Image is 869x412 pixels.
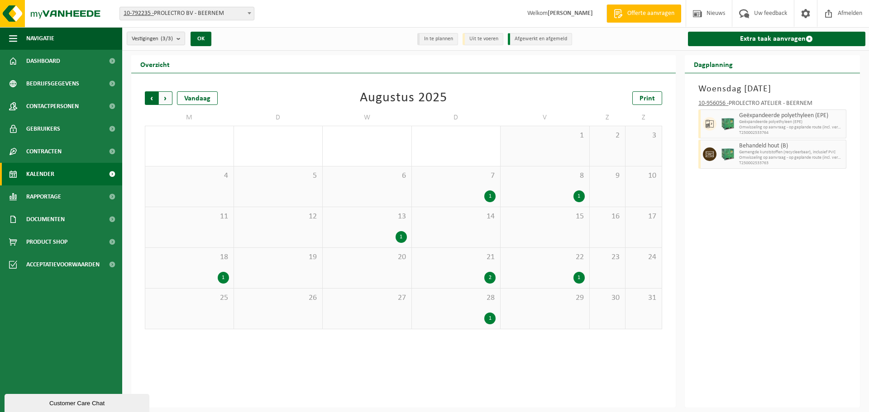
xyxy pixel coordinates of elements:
span: 23 [594,252,621,262]
span: Print [640,95,655,102]
span: 29 [505,293,585,303]
td: Z [590,109,626,126]
span: 12 [239,212,318,222]
td: W [323,109,412,126]
span: Gebruikers [26,118,60,140]
span: T250002533764 [739,130,844,136]
span: Omwisseling op aanvraag - op geplande route (incl. verwerking) [739,125,844,130]
span: 10-792235 - PROLECTRO BV - BEERNEM [120,7,254,20]
span: 10 [630,171,657,181]
span: Kalender [26,163,54,185]
span: 5 [239,171,318,181]
td: Z [625,109,662,126]
span: 19 [239,252,318,262]
img: PB-HB-1400-HPE-GN-01 [721,147,735,161]
button: OK [191,32,211,46]
span: 22 [505,252,585,262]
span: Acceptatievoorwaarden [26,253,100,276]
a: Print [632,91,662,105]
a: Extra taak aanvragen [688,32,866,46]
span: 6 [327,171,407,181]
button: Vestigingen(3/3) [127,32,185,45]
tcxspan: Call 10-792235 - via 3CX [124,10,154,17]
span: 28 [416,293,496,303]
span: Geëxpandeerde polyethyleen (EPE) [739,119,844,125]
count: (3/3) [161,36,173,42]
span: 21 [416,252,496,262]
span: Contracten [26,140,62,163]
span: 1 [505,131,585,141]
span: 26 [239,293,318,303]
div: Vandaag [177,91,218,105]
span: 8 [505,171,585,181]
span: 16 [594,212,621,222]
span: 17 [630,212,657,222]
span: Navigatie [26,27,54,50]
span: Vorige [145,91,158,105]
img: PB-HB-1400-HPE-GN-01 [721,117,735,131]
span: Offerte aanvragen [625,9,677,18]
td: V [501,109,590,126]
div: 1 [573,190,585,202]
span: 20 [327,252,407,262]
span: Omwisseling op aanvraag - op geplande route (incl. verwerking) [739,155,844,161]
span: Behandeld hout (B) [739,142,844,150]
div: 1 [573,272,585,284]
span: 14 [416,212,496,222]
span: Contactpersonen [26,95,79,118]
span: Vestigingen [132,32,173,46]
span: 31 [630,293,657,303]
h2: Overzicht [131,55,179,73]
span: 18 [150,252,229,262]
span: Geëxpandeerde polyethyleen (EPE) [739,112,844,119]
div: Augustus 2025 [360,91,447,105]
li: In te plannen [417,33,458,45]
li: Uit te voeren [463,33,503,45]
div: PROLECTRO ATELIER - BEERNEM [698,100,847,109]
span: 4 [150,171,229,181]
span: Gemengde kunststoffen (recycleerbaar), inclusief PVC [739,150,844,155]
a: Offerte aanvragen [606,5,681,23]
li: Afgewerkt en afgemeld [508,33,572,45]
td: D [234,109,323,126]
span: 13 [327,212,407,222]
span: 10-792235 - PROLECTRO BV - BEERNEM [119,7,254,20]
span: 2 [594,131,621,141]
span: Bedrijfsgegevens [26,72,79,95]
span: Volgende [159,91,172,105]
div: 1 [484,313,496,324]
span: 3 [630,131,657,141]
span: 27 [327,293,407,303]
span: T250002533763 [739,161,844,166]
div: 1 [218,272,229,284]
h3: Woensdag [DATE] [698,82,847,96]
strong: [PERSON_NAME] [548,10,593,17]
span: 9 [594,171,621,181]
span: Documenten [26,208,65,231]
span: 11 [150,212,229,222]
tcxspan: Call 10-956056 - via 3CX [698,100,729,107]
div: 1 [396,231,407,243]
div: 1 [484,190,496,202]
td: D [412,109,501,126]
span: 15 [505,212,585,222]
td: M [145,109,234,126]
span: Product Shop [26,231,67,253]
iframe: chat widget [5,392,151,412]
span: 30 [594,293,621,303]
span: 7 [416,171,496,181]
span: Rapportage [26,185,61,208]
span: 25 [150,293,229,303]
span: Dashboard [26,50,60,72]
span: 24 [630,252,657,262]
div: 2 [484,272,496,284]
h2: Dagplanning [685,55,742,73]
